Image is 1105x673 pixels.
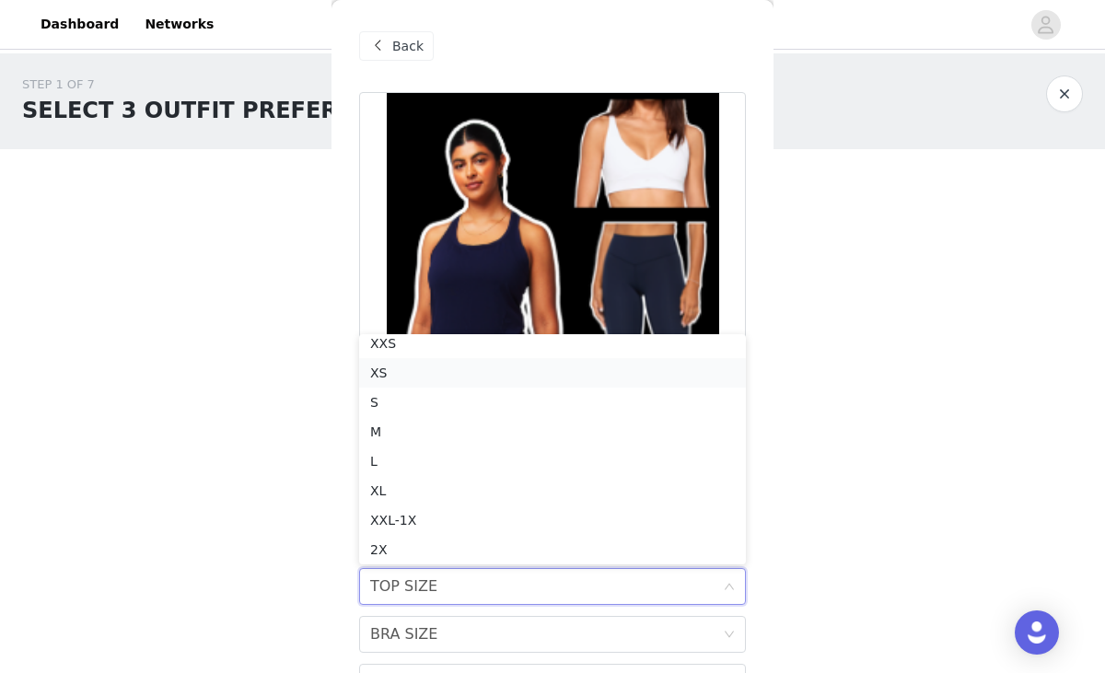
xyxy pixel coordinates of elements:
div: L [370,451,735,471]
div: XXS [370,333,735,354]
i: icon: down [724,581,735,594]
div: Open Intercom Messenger [1015,610,1059,655]
div: avatar [1037,10,1054,40]
div: M [370,422,735,442]
h1: SELECT 3 OUTFIT PREFERENCES [22,94,419,127]
div: S [370,392,735,412]
div: STEP 1 OF 7 [22,75,419,94]
span: Back [392,37,424,56]
div: 2X [370,540,735,560]
i: icon: down [724,629,735,642]
div: XS [370,363,735,383]
div: BRA SIZE [370,617,437,652]
div: TOP SIZE [370,569,437,604]
a: Networks [134,4,225,45]
div: XL [370,481,735,501]
a: Dashboard [29,4,130,45]
div: XXL-1X [370,510,735,530]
